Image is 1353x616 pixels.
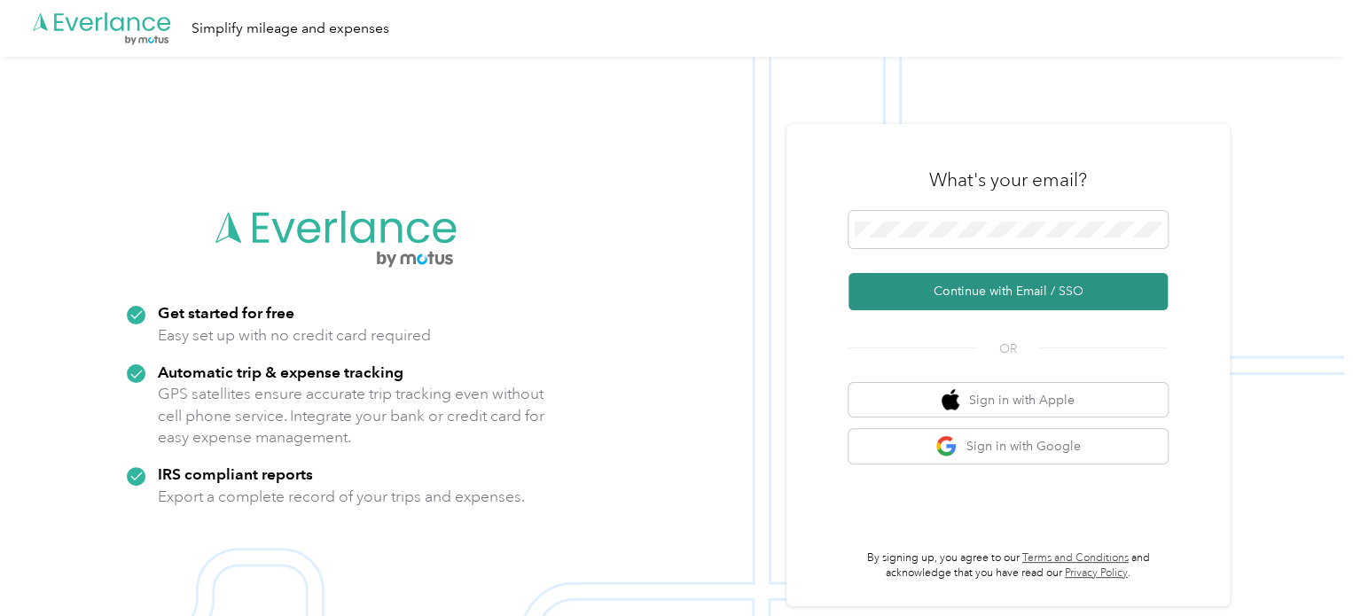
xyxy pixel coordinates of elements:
p: By signing up, you agree to our and acknowledge that you have read our . [849,550,1168,581]
p: GPS satellites ensure accurate trip tracking even without cell phone service. Integrate your bank... [158,383,545,448]
button: apple logoSign in with Apple [849,383,1168,417]
strong: Automatic trip & expense tracking [158,363,403,381]
iframe: Everlance-gr Chat Button Frame [1254,517,1353,616]
img: apple logo [942,389,959,411]
span: OR [977,339,1039,358]
p: Export a complete record of your trips and expenses. [158,486,525,508]
h3: What's your email? [929,168,1087,192]
a: Terms and Conditions [1022,551,1129,565]
button: Continue with Email / SSO [849,273,1168,310]
img: google logo [935,435,958,457]
div: Simplify mileage and expenses [192,18,389,40]
strong: Get started for free [158,303,294,322]
strong: IRS compliant reports [158,464,313,483]
button: google logoSign in with Google [849,429,1168,464]
a: Privacy Policy [1065,566,1128,580]
p: Easy set up with no credit card required [158,324,431,347]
